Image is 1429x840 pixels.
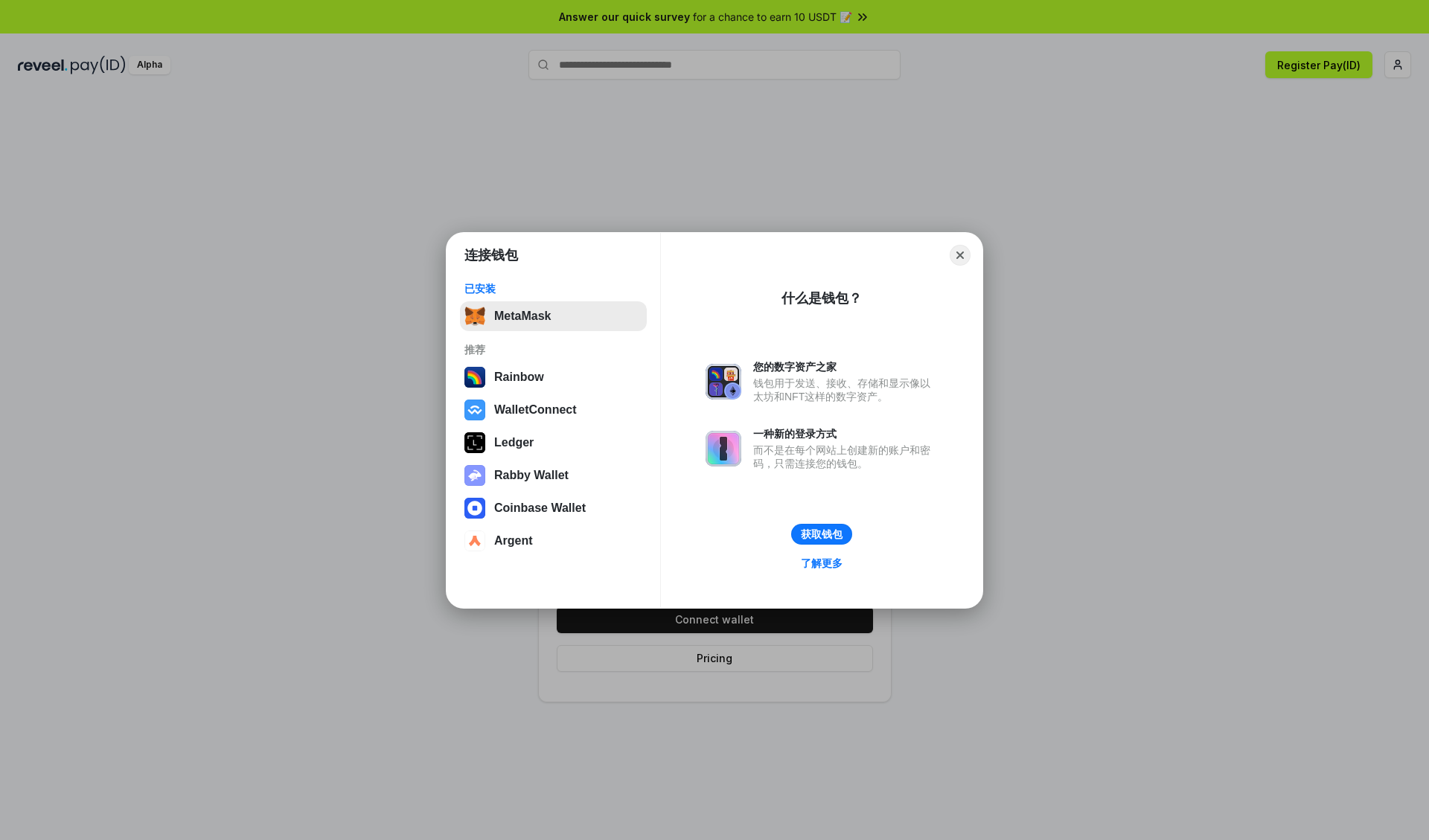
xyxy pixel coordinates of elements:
[753,427,938,440] div: 一种新的登录方式
[494,436,534,449] div: Ledger
[464,400,485,420] img: svg+xml,%3Csvg%20width%3D%2228%22%20height%3D%2228%22%20viewBox%3D%220%200%2028%2028%22%20fill%3D...
[801,557,843,570] div: 了解更多
[494,469,569,482] div: Rabby Wallet
[464,343,642,356] div: 推荐
[801,528,843,541] div: 获取钱包
[464,432,485,453] img: svg+xml,%3Csvg%20xmlns%3D%22http%3A%2F%2Fwww.w3.org%2F2000%2Fsvg%22%20width%3D%2228%22%20height%3...
[464,465,485,486] img: svg+xml,%3Csvg%20xmlns%3D%22http%3A%2F%2Fwww.w3.org%2F2000%2Fsvg%22%20fill%3D%22none%22%20viewBox...
[464,282,642,295] div: 已安装
[494,534,533,548] div: Argent
[460,395,647,425] button: WalletConnect
[464,246,518,264] h1: 连接钱包
[706,431,741,467] img: svg+xml,%3Csvg%20xmlns%3D%22http%3A%2F%2Fwww.w3.org%2F2000%2Fsvg%22%20fill%3D%22none%22%20viewBox...
[464,306,485,327] img: svg+xml,%3Csvg%20fill%3D%22none%22%20height%3D%2233%22%20viewBox%3D%220%200%2035%2033%22%20width%...
[460,362,647,392] button: Rainbow
[460,526,647,556] button: Argent
[706,364,741,400] img: svg+xml,%3Csvg%20xmlns%3D%22http%3A%2F%2Fwww.w3.org%2F2000%2Fsvg%22%20fill%3D%22none%22%20viewBox...
[494,310,551,323] div: MetaMask
[753,376,938,403] div: 钱包用于发送、接收、存储和显示像以太坊和NFT这样的数字资产。
[464,367,485,388] img: svg+xml,%3Csvg%20width%3D%22120%22%20height%3D%22120%22%20viewBox%3D%220%200%20120%20120%22%20fil...
[791,524,852,545] button: 获取钱包
[781,289,862,307] div: 什么是钱包？
[460,493,647,523] button: Coinbase Wallet
[460,301,647,331] button: MetaMask
[494,371,544,384] div: Rainbow
[753,360,938,373] div: 您的数字资产之家
[464,530,485,551] img: svg+xml,%3Csvg%20width%3D%2228%22%20height%3D%2228%22%20viewBox%3D%220%200%2028%2028%22%20fill%3D...
[753,443,938,470] div: 而不是在每个网站上创建新的账户和密码，只需连接您的钱包。
[464,498,485,519] img: svg+xml,%3Csvg%20width%3D%2228%22%20height%3D%2228%22%20viewBox%3D%220%200%2028%2028%22%20fill%3D...
[460,461,647,490] button: Rabby Wallet
[494,501,586,515] div: Coinbase Wallet
[792,554,851,573] a: 了解更多
[494,403,577,417] div: WalletConnect
[460,428,647,458] button: Ledger
[950,245,971,266] button: Close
